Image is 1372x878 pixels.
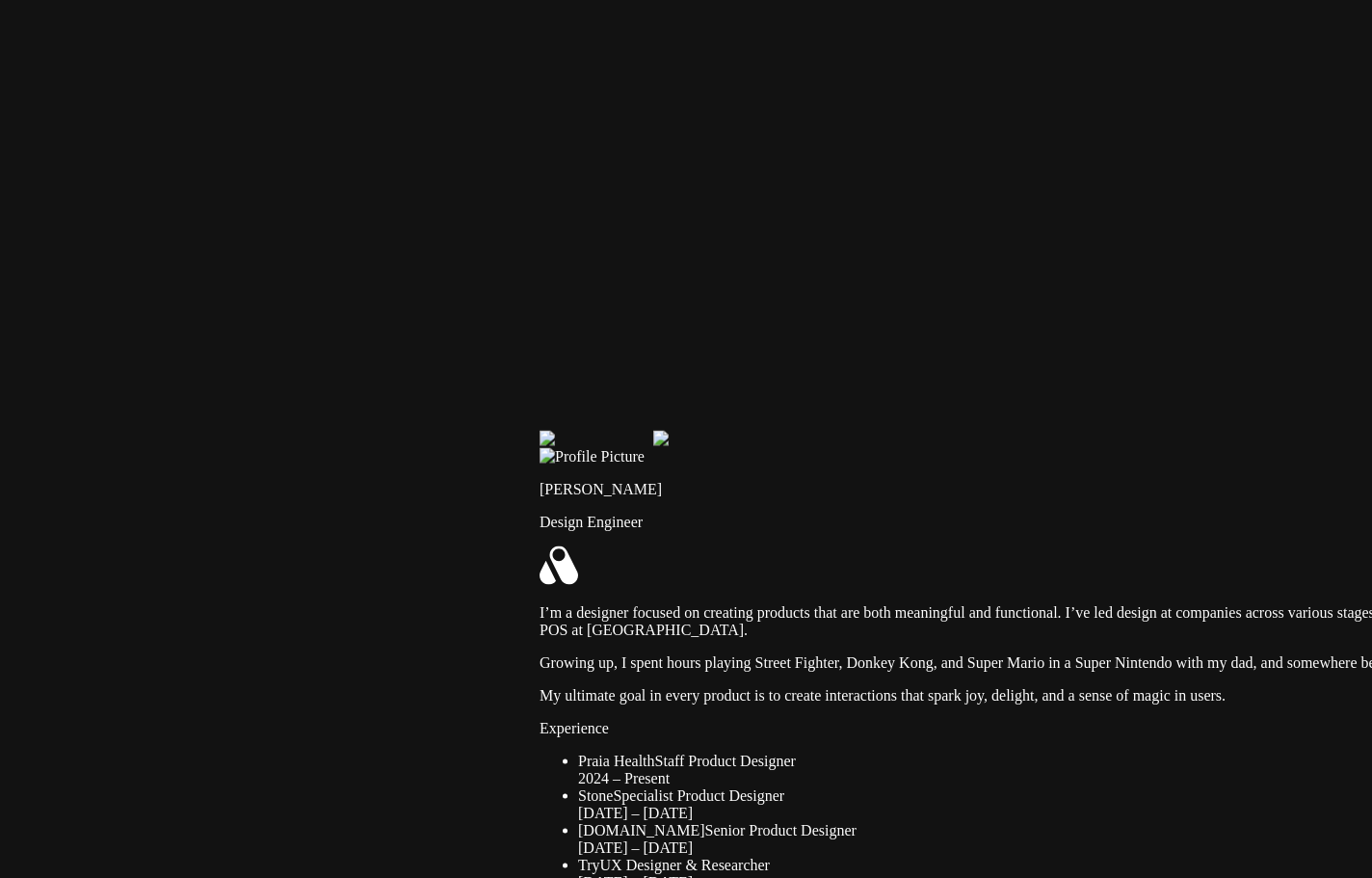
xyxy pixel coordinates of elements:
span: [DOMAIN_NAME] [578,822,705,838]
span: Try [578,857,600,873]
img: Profile example [540,431,653,448]
img: Profile Picture [540,448,645,466]
span: Senior Product Designer [705,822,857,838]
span: Specialist Product Designer [613,787,784,804]
span: UX Designer & Researcher [600,857,770,873]
img: Profile example [653,431,767,448]
span: Stone [578,787,613,804]
span: Praia Health [578,753,655,769]
span: Staff Product Designer [655,753,796,769]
